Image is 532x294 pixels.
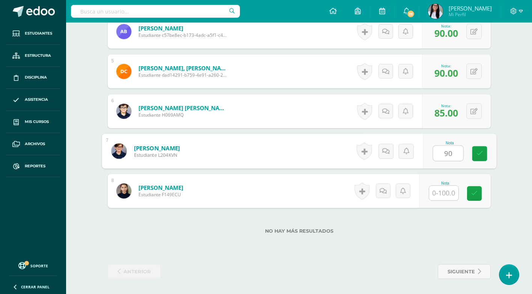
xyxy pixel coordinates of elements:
img: 818f95e227734848d2ba01016f3eeaf2.png [428,4,443,19]
div: Nota [429,181,462,185]
span: Cerrar panel [21,284,50,289]
span: Mis cursos [25,119,49,125]
a: [PERSON_NAME] [134,144,180,152]
span: Estudiantes [25,30,52,36]
span: Reportes [25,163,45,169]
a: Estructura [6,45,60,67]
span: Disciplina [25,74,47,80]
a: Estudiantes [6,23,60,45]
a: Reportes [6,155,60,177]
span: Mi Perfil [449,11,492,18]
a: [PERSON_NAME] [PERSON_NAME] [139,104,229,112]
img: 10d0c2f251547e2d7736456d5c0b8e51.png [116,64,131,79]
span: anterior [124,265,151,279]
div: Nota: [434,63,458,68]
span: siguiente [448,265,475,279]
input: 0-100.0 [433,146,463,161]
span: Estudiante c57be8ec-b173-4adc-a5f1-c434a9106fb9 [139,32,229,38]
a: [PERSON_NAME] [139,184,183,191]
a: [PERSON_NAME], [PERSON_NAME] [139,64,229,72]
img: b8854606573f8d989e6e0a6ee389e402.png [116,104,131,119]
span: Soporte [30,263,48,268]
a: Disciplina [6,67,60,89]
a: Soporte [9,260,57,270]
div: Nota: [434,103,458,108]
span: Estudiante dad14291-b759-4e91-a260-22c70a9d191e [139,72,229,78]
a: Mis cursos [6,111,60,133]
a: siguiente [438,264,491,279]
span: Estudiante F149ECU [139,191,183,198]
img: be319bd84d32b7b84c90717eea087023.png [111,143,127,159]
span: 85.00 [434,106,458,119]
a: Asistencia [6,89,60,111]
span: [PERSON_NAME] [449,5,492,12]
label: No hay más resultados [108,228,491,234]
img: 42269bfedccfdbf1c96b8f0f1aba5d6d.png [116,24,131,39]
span: Estudiante H069AMQ [139,112,229,118]
span: Archivos [25,141,45,147]
span: Estudiante L204KVN [134,152,180,159]
span: 90.00 [434,27,458,39]
span: Estructura [25,53,51,59]
span: 90.00 [434,67,458,79]
img: ebbad9f725eba9e5e8b67f31e016949b.png [116,183,131,199]
a: Archivos [6,133,60,155]
div: Nota [433,141,467,145]
input: 0-100.0 [429,186,458,200]
span: Asistencia [25,97,48,103]
a: [PERSON_NAME] [139,24,229,32]
span: 19 [407,10,415,18]
div: Nota: [434,23,458,29]
input: Busca un usuario... [71,5,240,18]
